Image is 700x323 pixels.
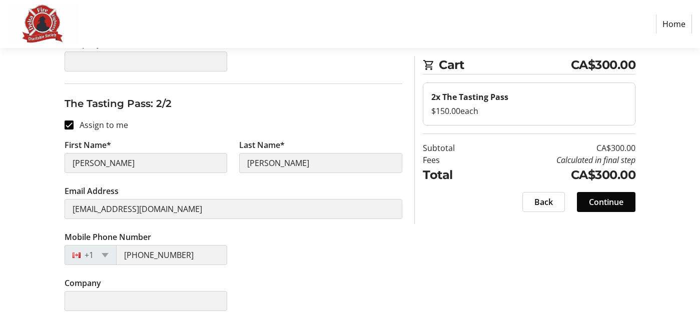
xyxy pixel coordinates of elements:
[8,4,79,44] img: Delta Firefighters Charitable Society's Logo
[65,96,403,111] h3: The Tasting Pass: 2/2
[423,154,484,166] td: Fees
[656,14,692,33] a: Home
[534,196,553,208] span: Back
[74,119,128,131] label: Assign to me
[484,166,636,184] td: CA$300.00
[239,139,285,151] label: Last Name*
[439,56,571,74] span: Cart
[571,56,636,74] span: CA$300.00
[577,192,635,212] button: Continue
[431,105,627,117] div: $150.00 each
[65,185,119,197] label: Email Address
[65,231,151,243] label: Mobile Phone Number
[589,196,623,208] span: Continue
[423,166,484,184] td: Total
[116,245,228,265] input: (506) 234-5678
[431,91,508,102] strong: 2x The Tasting Pass
[423,142,484,154] td: Subtotal
[65,277,101,289] label: Company
[484,142,636,154] td: CA$300.00
[522,192,565,212] button: Back
[65,139,111,151] label: First Name*
[484,154,636,166] td: Calculated in final step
